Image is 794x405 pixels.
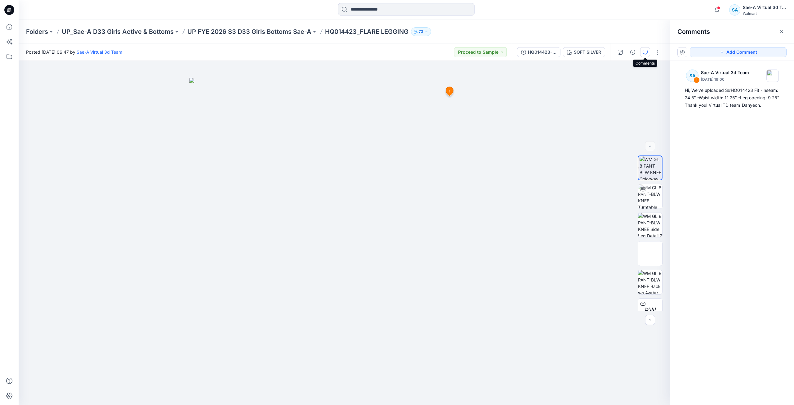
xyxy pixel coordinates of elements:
[743,4,786,11] div: Sae-A Virtual 3d Team
[638,241,662,266] img: WM GL 8 PANT-BLW KNEE Front wo Avatar
[638,270,662,294] img: WM GL 8 PANT-BLW KNEE Back wo Avatar
[517,47,560,57] button: HQ014423-Fit_FLARE LEGGING
[640,156,662,180] img: WM GL 8 PANT-BLW KNEE Colorway wo Avatar
[26,27,48,36] a: Folders
[638,184,662,209] img: WM GL 8 PANT-BLW KNEE Turntable with Avatar
[690,47,787,57] button: Add Comment
[644,305,656,316] span: BW
[701,76,749,83] p: [DATE] 16:00
[628,47,638,57] button: Details
[563,47,605,57] button: SOFT SILVER
[686,70,698,82] div: SA
[187,27,311,36] a: UP FYE 2026 S3 D33 Girls Bottoms Sae-A
[528,49,556,56] div: HQ014423-Fit_FLARE LEGGING
[638,213,662,237] img: WM GL 8 PANT-BLW KNEE Side Leg Detail 2
[26,49,122,55] span: Posted [DATE] 06:47 by
[62,27,174,36] a: UP_Sae-A D33 Girls Active & Bottoms
[419,28,423,35] p: 73
[677,28,710,35] h2: Comments
[729,4,740,16] div: SA
[685,87,779,109] div: Hi, We've uploaded S#HQ014423 Fit -Inseam: 24.5" -Waist width: 11.25" -Leg opening: 9.25" Thank y...
[574,49,601,56] div: SOFT SILVER
[743,11,786,16] div: Walmart
[325,27,408,36] p: HQ014423_FLARE LEGGING
[694,77,700,83] div: 1
[77,49,122,55] a: Sae-A Virtual 3d Team
[701,69,749,76] p: Sae-A Virtual 3d Team
[411,27,431,36] button: 73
